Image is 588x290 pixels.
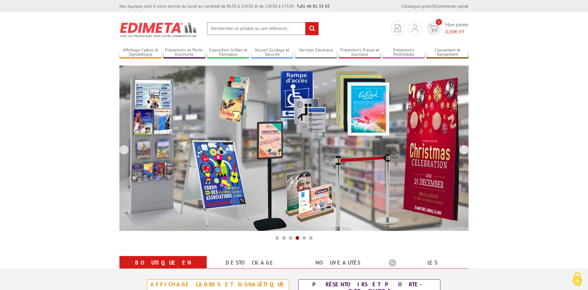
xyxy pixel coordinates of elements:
input: Rechercher un produit ou une référence... [207,22,319,35]
div: Nos équipes sont à votre service du lundi au vendredi de 8h30 à 12h30 et de 13h30 à 17h30 [119,3,330,9]
a: devis rapide 0 Mon panier 0,00€ HT [425,21,469,35]
a: nouveautés [301,257,374,268]
span: € HT [445,28,469,35]
span: Mon panier [445,21,469,35]
a: Destockage [214,257,287,268]
div: Affichage Cadres et Signalétique [149,281,287,288]
a: Classement et Rangement [426,47,469,58]
strong: 01 46 81 33 03 [297,3,330,9]
img: devis rapide [429,25,438,32]
img: devis rapide [395,24,401,32]
img: Cookies (fenêtre modale) [570,272,585,287]
span: 0,00 [445,28,455,35]
b: Les promotions [389,257,465,269]
a: Exposition Grilles et Panneaux [207,47,249,58]
a: Accueil Guidage et Sécurité [251,47,293,58]
a: Affichage Cadres et Signalétique [119,47,162,58]
a: Présentoirs et Porte-brochures [163,47,205,58]
a: Catalogue gratuit [401,3,434,9]
a: Présentoirs Presse et Journaux [339,47,381,58]
a: Commande rapide [435,3,469,9]
div: | [401,3,469,9]
a: Présentoirs Multimédia [383,47,425,58]
a: Boutique en ligne [127,257,199,279]
button: Cookies (fenêtre modale) [567,269,588,290]
input: rechercher [305,22,318,35]
img: devis rapide [412,24,418,32]
span: 0 [436,19,442,25]
a: Services Généraux [295,47,337,58]
a: Les promotions [389,257,461,279]
img: Présentoir, panneau, stand - Edimeta - PLV, affichage, mobilier bureau, entreprise [119,18,198,41]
